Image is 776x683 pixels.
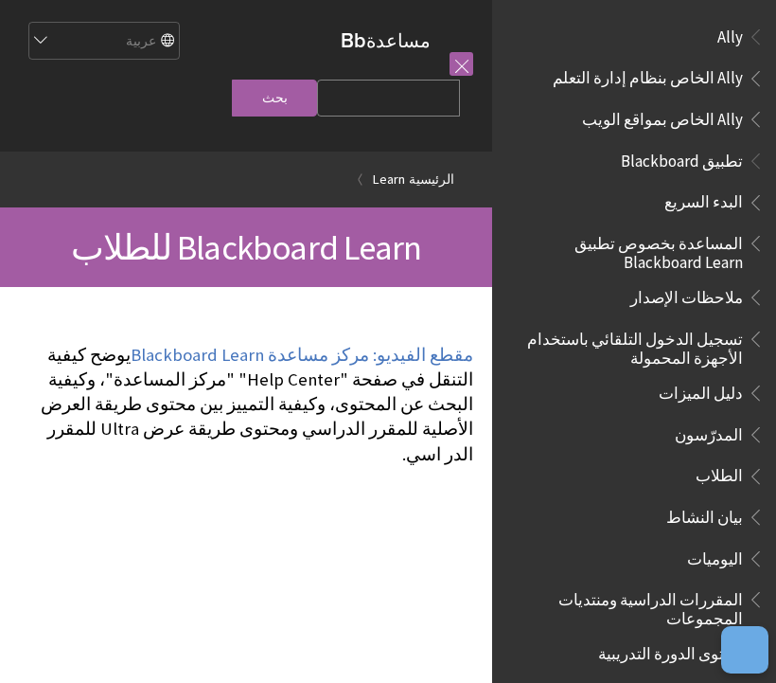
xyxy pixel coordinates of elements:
[553,63,743,88] span: Ally الخاص بنظام إدارة التعلم
[27,23,179,61] select: Site Language Selector
[621,145,743,171] span: تطبيق Blackboard
[721,626,768,674] button: فتح التفضيلات
[131,344,473,367] a: مقطع الفيديو: مركز مساعدة Blackboard Learn
[598,638,743,664] span: محتوى الدورة التدريبية
[341,28,431,52] a: مساعدةBb
[515,323,743,368] span: تسجيل الدخول التلقائي باستخدام الأجهزة المحمولة
[409,168,454,191] a: الرئيسية
[630,281,743,307] span: ملاحظات الإصدار
[341,28,366,53] strong: Bb
[696,460,743,486] span: الطلاب
[515,227,743,272] span: المساعدة بخصوص تطبيق Blackboard Learn
[71,225,421,269] span: Blackboard Learn للطلاب
[675,419,743,444] span: المدرّسون
[687,543,743,568] span: اليوميات
[666,501,743,527] span: بيان النشاط
[503,21,765,135] nav: Book outline for Anthology Ally Help
[232,80,317,117] input: بحث
[664,187,743,212] span: البدء السريع
[582,103,743,129] span: Ally الخاص بمواقع الويب
[19,343,473,467] p: يوضح كيفية التنقل في صفحة "Help Center" "مركز المساعدة"، وكيفية البحث عن المحتوى، وكيفية التمييز ...
[659,377,743,403] span: دليل الميزات
[373,168,405,191] a: Learn
[515,584,743,628] span: المقررات الدراسية ومنتديات المجموعات
[717,21,743,46] span: Ally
